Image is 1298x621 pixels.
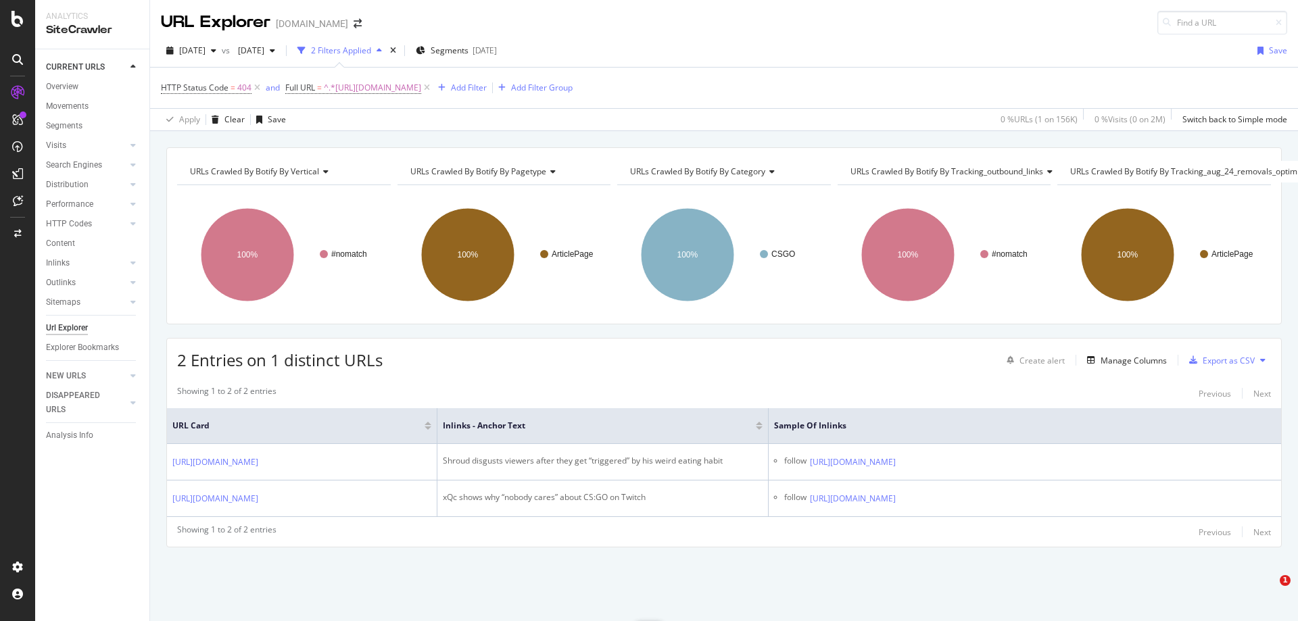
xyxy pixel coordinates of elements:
span: 404 [237,78,251,97]
div: Switch back to Simple mode [1182,114,1287,125]
svg: A chart. [398,196,611,314]
button: Export as CSV [1184,349,1255,371]
div: Showing 1 to 2 of 2 entries [177,385,277,401]
button: Previous [1199,385,1231,401]
span: 2 Entries on 1 distinct URLs [177,349,383,371]
span: URLs Crawled By Botify By tracking_outbound_links [850,166,1043,177]
span: Segments [431,45,468,56]
div: SiteCrawler [46,22,139,38]
button: Next [1253,524,1271,540]
button: and [266,81,280,94]
div: Distribution [46,178,89,192]
a: Performance [46,197,126,212]
text: 100% [1117,250,1138,259]
a: HTTP Codes [46,217,126,231]
div: Apply [179,114,200,125]
svg: A chart. [838,196,1051,314]
div: Sitemaps [46,295,80,309]
h4: URLs Crawled By Botify By category [627,161,819,182]
input: Find a URL [1157,11,1287,34]
div: Content [46,237,75,251]
button: Clear [206,109,245,130]
div: Next [1253,388,1271,399]
div: times [387,44,399,57]
div: Overview [46,80,78,94]
span: 2024 Oct. 5th [233,45,264,56]
div: follow [784,455,807,469]
div: Shroud disgusts viewers after they get “triggered” by his weird eating habit [443,455,763,467]
button: Create alert [1001,349,1065,371]
button: 2 Filters Applied [292,40,387,61]
div: and [266,82,280,93]
span: 2025 Aug. 9th [179,45,206,56]
a: Visits [46,139,126,153]
div: Save [268,114,286,125]
div: Movements [46,99,89,114]
text: ArticlePage [552,249,594,259]
div: Create alert [1019,355,1065,366]
a: NEW URLS [46,369,126,383]
svg: A chart. [177,196,391,314]
div: HTTP Codes [46,217,92,231]
div: Save [1269,45,1287,56]
text: CSGO [771,249,795,259]
span: Sample of Inlinks [774,420,1255,432]
div: CURRENT URLS [46,60,105,74]
div: Inlinks [46,256,70,270]
text: ArticlePage [1211,249,1253,259]
a: CURRENT URLS [46,60,126,74]
button: Add Filter Group [493,80,573,96]
div: xQc shows why “nobody cares” about CS:GO on Twitch [443,491,763,503]
span: = [317,82,322,93]
div: Manage Columns [1101,355,1167,366]
a: DISAPPEARED URLS [46,389,126,417]
span: ^.*[URL][DOMAIN_NAME] [324,78,421,97]
span: vs [222,45,233,56]
div: Search Engines [46,158,102,172]
a: [URL][DOMAIN_NAME] [810,455,896,469]
text: 100% [677,250,698,259]
div: Previous [1199,388,1231,399]
button: Switch back to Simple mode [1177,109,1287,130]
button: Save [1252,40,1287,61]
text: 100% [237,250,258,259]
span: Full URL [285,82,315,93]
div: Segments [46,119,82,133]
div: follow [784,491,807,505]
div: Showing 1 to 2 of 2 entries [177,524,277,540]
svg: A chart. [1057,196,1271,314]
div: Analytics [46,11,139,22]
div: Outlinks [46,276,76,290]
div: arrow-right-arrow-left [354,19,362,28]
a: Segments [46,119,140,133]
div: Add Filter [451,82,487,93]
span: = [231,82,235,93]
button: [DATE] [233,40,281,61]
button: Previous [1199,524,1231,540]
div: 0 % Visits ( 0 on 2M ) [1095,114,1165,125]
text: #nomatch [992,249,1028,259]
div: Analysis Info [46,428,93,443]
a: Distribution [46,178,126,192]
a: Sitemaps [46,295,126,309]
a: Movements [46,99,140,114]
span: URLs Crawled By Botify By pagetype [410,166,546,177]
a: Url Explorer [46,321,140,335]
span: URLs Crawled By Botify By vertical [190,166,319,177]
div: Clear [224,114,245,125]
span: URLs Crawled By Botify By category [630,166,765,177]
h4: URLs Crawled By Botify By tracking_outbound_links [848,161,1063,182]
a: Search Engines [46,158,126,172]
span: Inlinks - Anchor Text [443,420,736,432]
div: [DOMAIN_NAME] [276,17,348,30]
a: [URL][DOMAIN_NAME] [172,492,258,505]
a: [URL][DOMAIN_NAME] [172,455,258,469]
a: Analysis Info [46,428,140,443]
div: A chart. [617,196,831,314]
button: Apply [161,109,200,130]
h4: URLs Crawled By Botify By vertical [187,161,379,182]
h4: URLs Crawled By Botify By pagetype [408,161,599,182]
